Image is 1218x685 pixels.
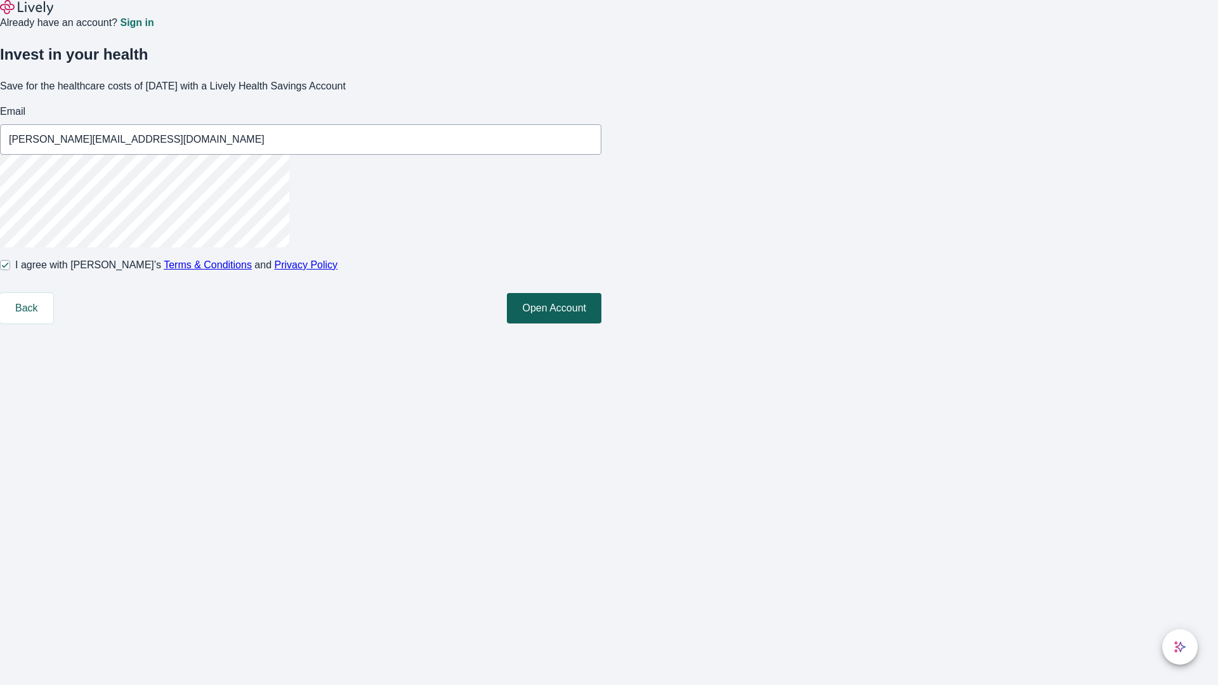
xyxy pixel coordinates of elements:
[507,293,601,323] button: Open Account
[15,258,337,273] span: I agree with [PERSON_NAME]’s and
[120,18,154,28] a: Sign in
[1174,641,1186,653] svg: Lively AI Assistant
[275,259,338,270] a: Privacy Policy
[164,259,252,270] a: Terms & Conditions
[1162,629,1198,665] button: chat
